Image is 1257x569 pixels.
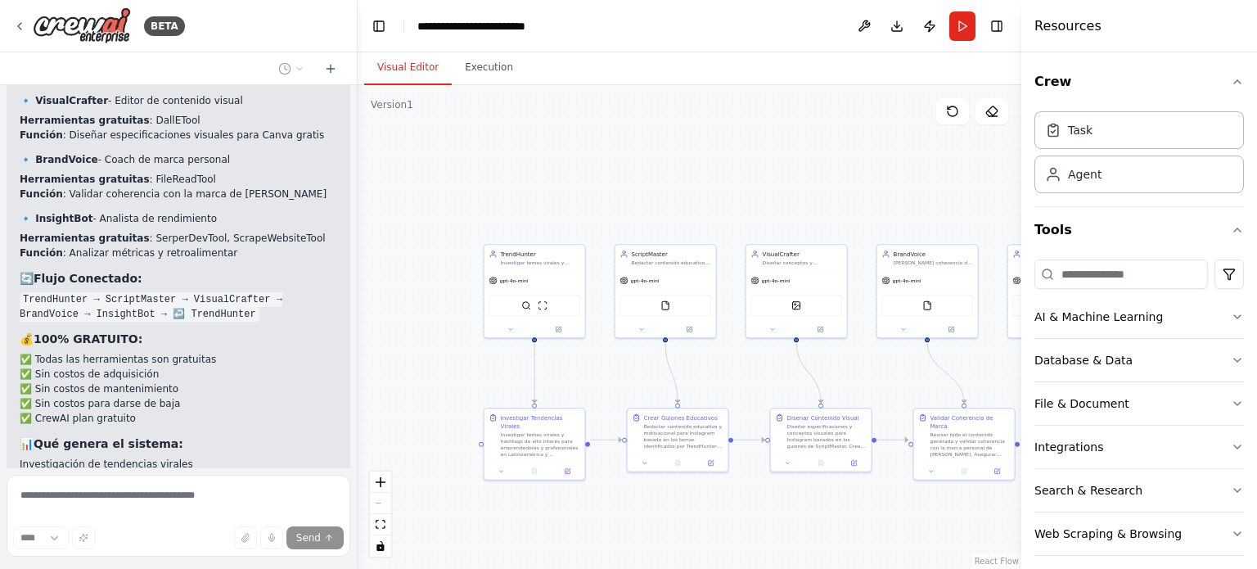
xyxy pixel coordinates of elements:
[33,7,131,44] img: Logo
[696,458,724,468] button: Open in side panel
[20,174,150,185] strong: Herramientas gratuitas
[631,278,660,284] span: gpt-4o-mini
[20,172,337,187] li: : FileReadTool
[1034,426,1244,468] button: Integrations
[364,51,452,85] button: Visual Editor
[20,233,150,244] strong: Herramientas gratuitas
[296,531,321,544] span: Send
[1034,352,1133,368] div: Database & Data
[517,467,552,476] button: No output available
[20,382,337,396] li: ✅ Sin costos de mantenimiento
[660,300,670,310] img: FileReadTool
[234,526,257,549] button: Upload files
[20,152,337,167] p: - Coach de marca personal
[763,260,842,266] div: Diseñar conceptos y descripciones de contenido visual para Instagram basadas en el guion de Scrip...
[1034,59,1244,105] button: Crew
[20,93,337,108] p: - Editor de contenido visual
[947,467,981,476] button: No output available
[20,367,337,382] li: ✅ Sin costos de adquisición
[20,457,337,472] li: Investigación de tendencias virales
[1034,513,1244,555] button: Web Scraping & Browsing
[20,247,63,259] strong: Función
[666,324,713,334] button: Open in side panel
[20,187,337,201] li: : Validar coherencia con la marca de [PERSON_NAME]
[500,278,529,284] span: gpt-4o-mini
[501,260,580,266] div: Investigar temas virales y hashtags de alto interés para emprendedores y profesionales en Latinoa...
[1034,309,1163,325] div: AI & Machine Learning
[34,272,142,285] strong: Flujo Conectado:
[661,341,682,403] g: Edge from 4623d898-2b29-4a94-9993-b940aa28f905 to b843a930-3d9b-4070-821e-4d9a6ffbbd6d
[1034,382,1244,425] button: File & Document
[1034,439,1103,455] div: Integrations
[632,260,711,266] div: Redactar contenido educativo y motivacional para Instagram, basado en los temas que provee TrendH...
[484,408,586,480] div: Investigar Tendencias ViralesInvestigar temas virales y hashtags de alto interés para emprendedor...
[787,423,867,449] div: Diseñar especificaciones y conceptos visuales para Instagram basados en los guiones de ScriptMast...
[1068,122,1093,138] div: Task
[660,458,695,468] button: No output available
[20,95,108,106] strong: 🔹 VisualCrafter
[501,413,580,430] div: Investigar Tendencias Virales
[770,408,872,472] div: Disenar Contenido VisualDiseñar especificaciones y conceptos visuales para Instagram basados en l...
[615,244,717,338] div: ScriptMasterRedactar contenido educativo y motivacional para Instagram, basado en los temas que p...
[746,244,848,338] div: VisualCrafterDiseñar conceptos y descripciones de contenido visual para Instagram basadas en el g...
[928,324,975,334] button: Open in side panel
[417,18,565,34] nav: breadcrumb
[840,458,867,468] button: Open in side panel
[20,396,337,411] li: ✅ Sin costos para darse de baja
[733,436,765,444] g: Edge from b843a930-3d9b-4070-821e-4d9a6ffbbd6d to ca934cbe-781d-4074-8d2a-88a545f782ca
[452,51,526,85] button: Execution
[930,431,1010,458] div: Revisar todo el contenido generado y validar coherencia con la marca personal de [PERSON_NAME]. A...
[1034,395,1129,412] div: File & Document
[20,128,337,142] li: : Diseñar especificaciones visuales para Canva gratis
[484,244,586,338] div: TrendHunterInvestigar temas virales y hashtags de alto interés para emprendedores y profesionales...
[144,16,185,36] div: BETA
[20,411,337,426] li: ✅ CrewAI plan gratuito
[1034,253,1244,569] div: Tools
[627,408,729,472] div: Crear Guiones EducativosRedactar contenido educativo y motivacional para Instagram basado en los ...
[894,250,973,258] div: BrandVoice
[371,98,413,111] div: Version 1
[1034,16,1102,36] h4: Resources
[893,278,921,284] span: gpt-4o-mini
[20,188,63,200] strong: Función
[975,557,1019,566] a: React Flow attribution
[521,300,531,310] img: SerperDevTool
[272,59,311,79] button: Switch to previous chat
[1034,482,1142,499] div: Search & Research
[72,526,95,549] button: Improve this prompt
[501,431,580,458] div: Investigar temas virales y hashtags de alto interés para emprendedores y profesionales en Latinoa...
[632,250,711,258] div: ScriptMaster
[644,423,723,449] div: Redactar contenido educativo y motivacional para Instagram basado en los temas identificados por ...
[1034,526,1182,542] div: Web Scraping & Browsing
[20,115,150,126] strong: Herramientas gratuitas
[370,472,391,557] div: React Flow controls
[922,300,932,310] img: FileReadTool
[20,270,337,287] h3: 🔄
[876,244,979,338] div: BrandVoice[PERSON_NAME] coherencia del contenido con la marca personal de [PERSON_NAME], aseguran...
[370,472,391,493] button: zoom in
[318,59,344,79] button: Start a new chat
[20,436,337,452] h3: 📊
[20,231,337,246] li: : SerperDevTool, ScrapeWebsiteTool
[20,154,98,165] strong: 🔹 BrandVoice
[553,467,581,476] button: Open in side panel
[1068,166,1102,183] div: Agent
[20,211,337,226] p: - Analista de rendimiento
[20,292,282,322] code: TrendHunter → ScriptMaster → VisualCrafter → BrandVoice → InsightBot → ↩️ TrendHunter
[20,246,337,260] li: : Analizar métricas y retroalimentar
[983,467,1011,476] button: Open in side panel
[804,458,838,468] button: No output available
[913,408,1016,480] div: Validar Coherencia de MarcaRevisar todo el contenido generado y validar coherencia con la marca p...
[370,535,391,557] button: toggle interactivity
[1034,469,1244,512] button: Search & Research
[590,436,622,444] g: Edge from 9e76f559-9a7a-4567-8b14-275bf060e972 to b843a930-3d9b-4070-821e-4d9a6ffbbd6d
[787,413,859,422] div: Disenar Contenido Visual
[763,250,842,258] div: VisualCrafter
[501,250,580,258] div: TrendHunter
[260,526,283,549] button: Click to speak your automation idea
[1034,296,1244,338] button: AI & Machine Learning
[286,526,344,549] button: Send
[20,331,337,347] h3: 💰
[1034,207,1244,253] button: Tools
[538,300,547,310] img: ScrapeWebsiteTool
